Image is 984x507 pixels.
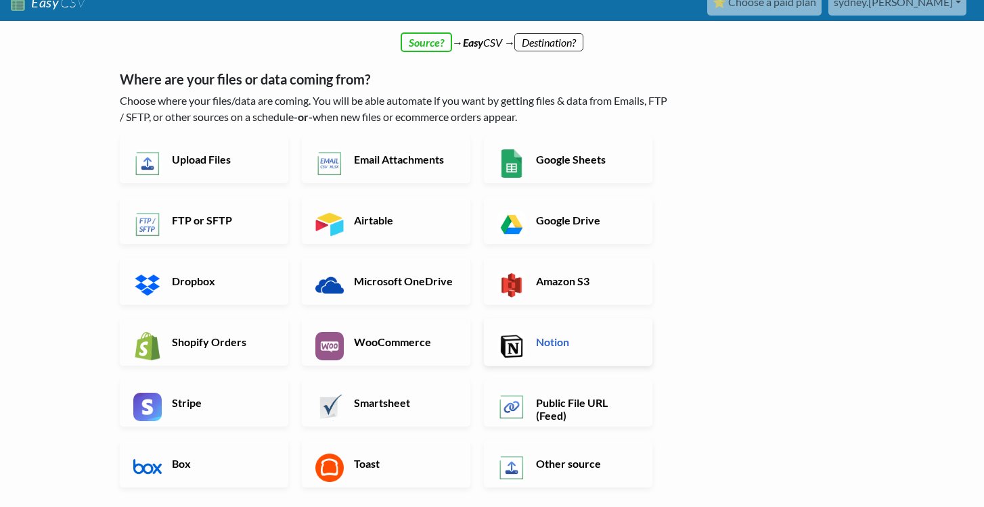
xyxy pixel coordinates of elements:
[294,110,313,123] b: -or-
[133,271,162,299] img: Dropbox App & API
[497,393,526,421] img: Public File URL App & API
[169,457,275,470] h6: Box
[497,271,526,299] img: Amazon S3 App & API
[120,71,671,87] h5: Where are your files or data coming from?
[169,335,275,348] h6: Shopify Orders
[133,210,162,239] img: FTP or SFTP App & API
[120,379,288,427] a: Stripe
[169,214,275,226] h6: FTP or SFTP
[120,318,288,366] a: Shopify Orders
[484,379,652,427] a: Public File URL (Feed)
[533,457,639,470] h6: Other source
[351,335,457,348] h6: WooCommerce
[497,332,526,360] img: Notion App & API
[120,440,288,487] a: Box
[169,274,275,287] h6: Dropbox
[120,197,288,244] a: FTP or SFTP
[533,153,639,166] h6: Google Sheets
[302,379,470,427] a: Smartsheet
[120,93,671,125] p: Choose where your files/data are coming. You will be able automate if you want by getting files &...
[351,457,457,470] h6: Toast
[315,454,344,482] img: Toast App & API
[169,153,275,166] h6: Upload Files
[533,214,639,226] h6: Google Drive
[497,210,526,239] img: Google Drive App & API
[106,21,878,51] div: → CSV →
[497,149,526,178] img: Google Sheets App & API
[315,332,344,360] img: WooCommerce App & API
[916,439,968,491] iframe: Drift Widget Chat Controller
[351,153,457,166] h6: Email Attachments
[302,136,470,183] a: Email Attachments
[133,332,162,360] img: Shopify App & API
[484,318,652,366] a: Notion
[484,197,652,244] a: Google Drive
[302,440,470,487] a: Toast
[533,335,639,348] h6: Notion
[133,454,162,482] img: Box App & API
[315,271,344,299] img: Microsoft OneDrive App & API
[133,149,162,178] img: Upload Files App & API
[484,440,652,487] a: Other source
[351,214,457,226] h6: Airtable
[484,136,652,183] a: Google Sheets
[302,258,470,305] a: Microsoft OneDrive
[315,149,344,178] img: Email New CSV or XLSX File App & API
[120,136,288,183] a: Upload Files
[351,274,457,287] h6: Microsoft OneDrive
[120,258,288,305] a: Dropbox
[533,274,639,287] h6: Amazon S3
[133,393,162,421] img: Stripe App & API
[315,210,344,239] img: Airtable App & API
[497,454,526,482] img: Other Source App & API
[302,197,470,244] a: Airtable
[315,393,344,421] img: Smartsheet App & API
[484,258,652,305] a: Amazon S3
[169,396,275,409] h6: Stripe
[533,396,639,422] h6: Public File URL (Feed)
[351,396,457,409] h6: Smartsheet
[302,318,470,366] a: WooCommerce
